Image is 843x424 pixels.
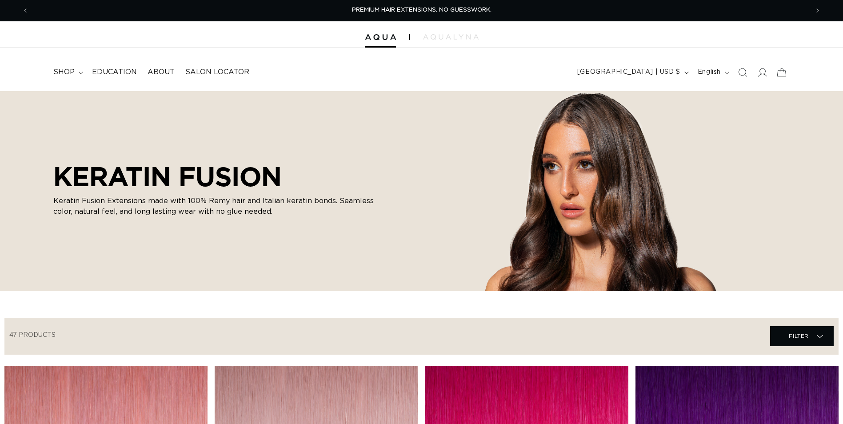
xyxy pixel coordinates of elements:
[180,62,255,82] a: Salon Locator
[16,2,35,19] button: Previous announcement
[92,68,137,77] span: Education
[789,328,809,344] span: Filter
[87,62,142,82] a: Education
[692,64,733,81] button: English
[808,2,827,19] button: Next announcement
[9,332,56,338] span: 47 products
[53,68,75,77] span: shop
[572,64,692,81] button: [GEOGRAPHIC_DATA] | USD $
[142,62,180,82] a: About
[352,7,491,13] span: PREMIUM HAIR EXTENSIONS. NO GUESSWORK.
[423,34,479,40] img: aqualyna.com
[733,63,752,82] summary: Search
[698,68,721,77] span: English
[365,34,396,40] img: Aqua Hair Extensions
[185,68,249,77] span: Salon Locator
[53,161,391,192] h2: KERATIN FUSION
[577,68,680,77] span: [GEOGRAPHIC_DATA] | USD $
[770,326,834,346] summary: Filter
[48,62,87,82] summary: shop
[53,196,391,217] p: Keratin Fusion Extensions made with 100% Remy hair and Italian keratin bonds. Seamless color, nat...
[148,68,175,77] span: About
